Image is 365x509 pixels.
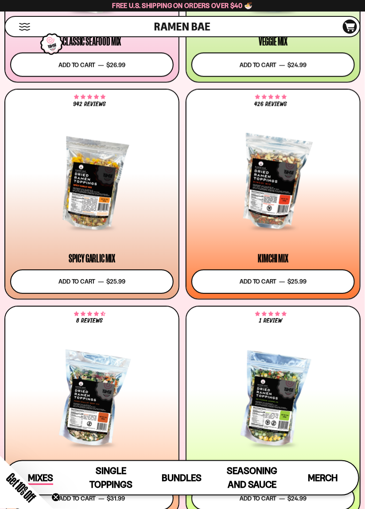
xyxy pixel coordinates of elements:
span: Get 10% Off [4,470,39,505]
a: 4.75 stars 942 reviews Spicy Garlic Mix Add to cart — $25.99 [4,89,179,299]
button: Add to cart — $25.99 [191,269,355,294]
span: Free U.S. Shipping on Orders over $40 🍜 [113,1,253,10]
button: Add to cart — $26.99 [10,52,174,77]
span: 426 reviews [254,101,287,107]
div: Spicy Garlic Mix [69,253,115,264]
a: Seasoning and Sauce [217,461,287,495]
span: 5.00 stars [255,312,287,316]
a: Bundles [147,461,217,495]
span: 4.62 stars [74,312,105,316]
span: 4.75 stars [74,95,105,99]
span: 942 reviews [73,101,106,107]
div: Kimchi Mix [258,253,288,264]
div: Classic Seafood Mix [63,36,121,47]
button: Close teaser [51,493,60,502]
div: Veggie Mix [259,36,287,47]
a: 4.76 stars 426 reviews Kimchi Mix Add to cart — $25.99 [186,89,361,299]
span: Seasoning and Sauce [227,466,278,490]
span: Single Toppings [89,466,132,490]
span: Bundles [162,473,202,484]
span: 8 reviews [76,318,103,324]
span: Merch [308,473,338,484]
a: Merch [287,461,358,495]
button: Add to cart — $24.99 [191,52,355,77]
a: Single Toppings [76,461,146,495]
span: 4.76 stars [255,95,287,99]
span: 1 review [259,318,282,324]
button: Add to cart — $25.99 [10,269,174,294]
button: Mobile Menu Trigger [19,23,31,31]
